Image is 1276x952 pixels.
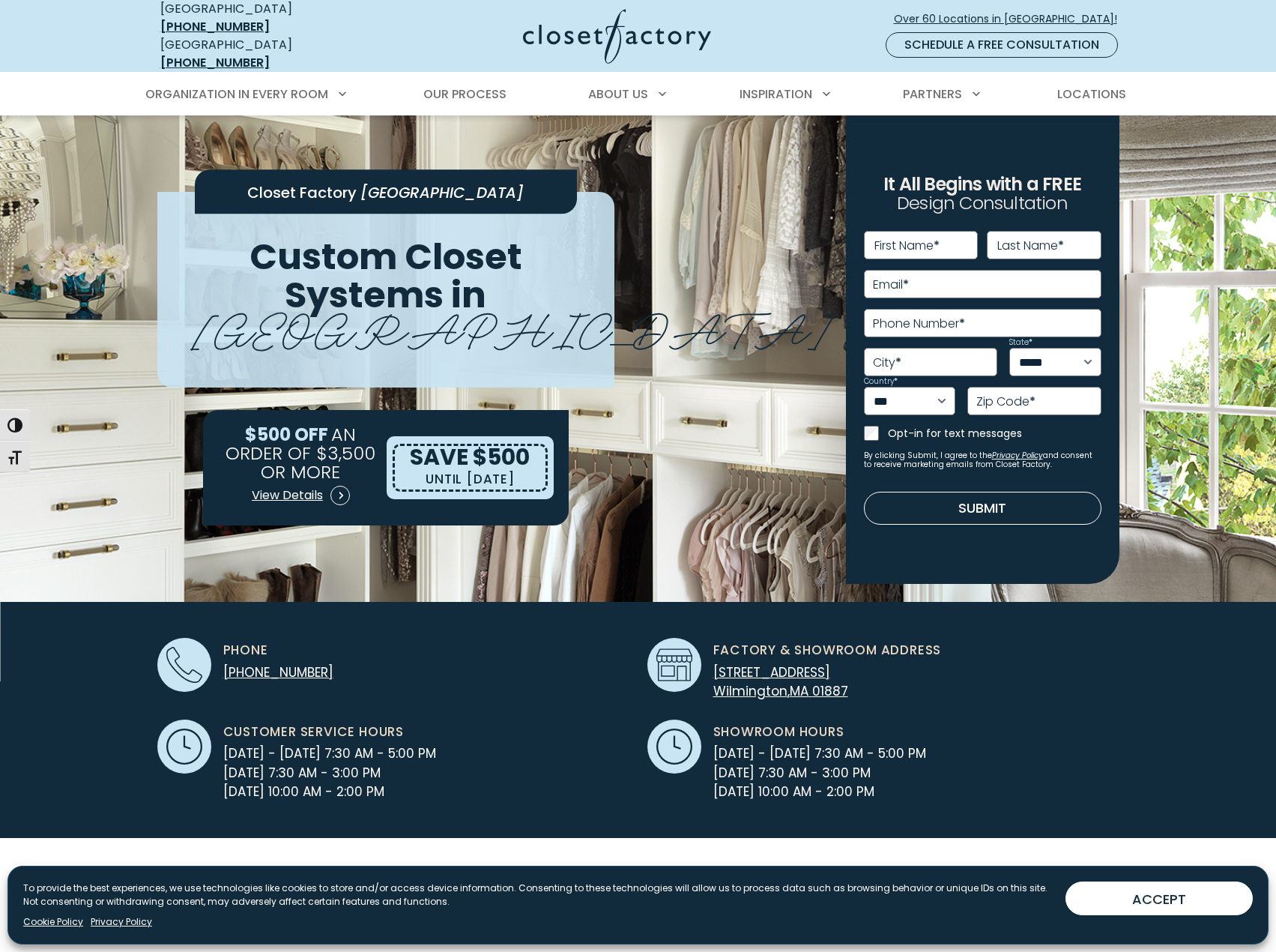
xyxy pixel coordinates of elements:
label: Phone Number [873,318,965,330]
button: Submit [864,492,1101,525]
span: $500 OFF [245,422,328,447]
div: [GEOGRAPHIC_DATA] [160,36,378,72]
button: ACCEPT [1065,882,1253,915]
span: MA [790,682,808,700]
span: View Details [252,486,323,504]
span: [DATE] 7:30 AM - 3:00 PM [713,764,926,783]
span: AN ORDER OF $3,500 OR MORE [226,422,375,483]
span: Locations [1057,85,1126,103]
span: Design Consultation [897,191,1068,216]
span: [DATE] 10:00 AM - 2:00 PM [713,783,926,802]
span: Organization in Every Room [145,85,328,103]
label: Country [864,378,898,385]
span: Partners [903,85,962,103]
span: About Us [588,85,648,103]
span: [DATE] 7:30 AM - 3:00 PM [223,764,436,783]
span: [DATE] - [DATE] 7:30 AM - 5:00 PM [223,744,436,764]
span: Phone [223,641,268,660]
span: Custom Closet Systems in [250,232,522,320]
a: View Details [251,480,351,510]
span: [DATE] - [DATE] 7:30 AM - 5:00 PM [713,744,926,764]
span: 01887 [812,682,848,700]
span: Over 60 Locations in [GEOGRAPHIC_DATA]! [894,11,1129,27]
span: Factory & Showroom Address [713,641,942,660]
span: Inspiration [740,85,812,103]
a: [STREET_ADDRESS] Wilmington,MA 01887 [713,663,848,701]
a: Privacy Policy [992,450,1043,461]
span: Our Process [423,85,507,103]
a: [PHONE_NUMBER] [160,18,270,35]
p: To provide the best experiences, we use technologies like cookies to store and/or access device i... [23,882,1053,909]
small: By clicking Submit, I agree to the and consent to receive marketing emails from Closet Factory. [864,451,1101,469]
label: Email [873,279,909,291]
span: [STREET_ADDRESS] [713,663,830,681]
nav: Primary Menu [135,73,1142,115]
img: Closet Factory Logo [523,9,711,64]
label: Last Name [997,240,1064,252]
p: UNTIL [DATE] [426,469,515,489]
label: City [873,357,901,369]
span: [GEOGRAPHIC_DATA] [192,292,832,360]
span: Customer Service Hours [223,723,405,742]
label: Opt-in for text messages [888,426,1101,441]
label: First Name [874,240,940,252]
span: Showroom Hours [713,723,844,742]
label: State [1009,339,1032,346]
span: Wilmington [713,682,787,700]
span: SAVE $500 [410,441,530,473]
span: It All Begins with a FREE [883,172,1081,196]
span: [DATE] 10:00 AM - 2:00 PM [223,783,436,802]
a: Schedule a Free Consultation [886,32,1118,58]
span: Closets [907,858,1062,942]
a: [PHONE_NUMBER] [160,54,270,71]
a: Privacy Policy [91,915,152,929]
span: Closet Factory [247,182,357,203]
a: Cookie Policy [23,915,83,929]
a: [PHONE_NUMBER] [223,663,333,681]
label: Zip Code [976,396,1035,408]
a: Over 60 Locations in [GEOGRAPHIC_DATA]! [893,6,1130,32]
span: [GEOGRAPHIC_DATA] [360,182,524,203]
